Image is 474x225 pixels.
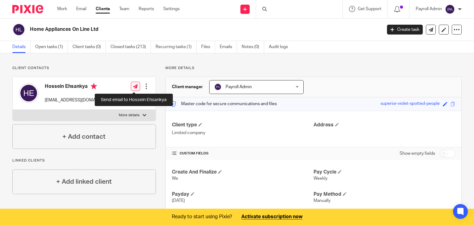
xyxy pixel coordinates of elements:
p: Linked clients [12,158,156,163]
h4: Pay Method [314,191,455,198]
a: Closed tasks (213) [110,41,151,53]
a: Work [57,6,67,12]
h4: + Add contact [62,132,106,141]
img: svg%3E [445,4,455,14]
span: Weekly [314,176,327,181]
a: Email [76,6,86,12]
a: Recurring tasks (1) [156,41,197,53]
h2: Home Appliances On Line Ltd [30,26,308,33]
h4: + Add linked client [56,177,112,186]
h4: Client type [172,122,314,128]
span: Manually [314,198,331,203]
span: Payroll Admin [226,85,252,89]
a: Emails [220,41,237,53]
span: We [172,176,178,181]
h4: Create And Finalize [172,169,314,175]
span: Get Support [358,7,381,11]
label: Show empty fields [400,150,435,157]
i: Primary [91,83,97,89]
div: superior-violet-spotted-people [380,100,440,108]
img: svg%3E [214,83,222,91]
a: Create task [387,25,423,35]
p: More details [119,113,139,118]
p: Payroll Admin [416,6,442,12]
a: Audit logs [269,41,293,53]
h4: Pay Cycle [314,169,455,175]
p: More details [165,66,462,71]
a: Team [119,6,129,12]
a: Reports [139,6,154,12]
img: Pixie [12,5,43,13]
p: Limited company [172,130,314,136]
p: Client contacts [12,66,156,71]
img: svg%3E [19,83,39,103]
h4: CUSTOM FIELDS [172,151,314,156]
a: Details [12,41,31,53]
h3: Client manager [172,84,203,90]
a: Notes (0) [242,41,264,53]
h4: Payday [172,191,314,198]
img: svg%3E [12,23,25,36]
a: Client tasks (0) [73,41,106,53]
a: Open tasks (1) [35,41,68,53]
a: Clients [96,6,110,12]
p: Master code for secure communications and files [170,101,277,107]
p: [EMAIL_ADDRESS][DOMAIN_NAME] [45,97,115,103]
a: Settings [163,6,180,12]
h4: Hossein Ehsankya [45,83,115,91]
a: Files [201,41,215,53]
h4: Address [314,122,455,128]
span: [DATE] [172,198,185,203]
